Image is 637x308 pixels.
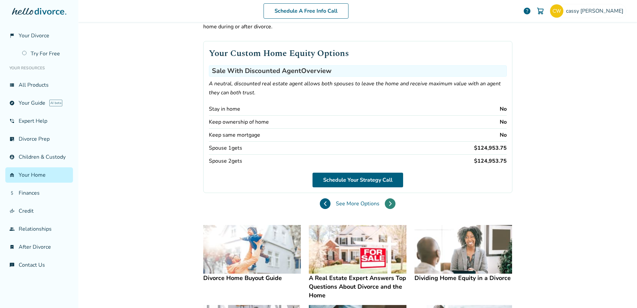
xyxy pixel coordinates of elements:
a: Divorce Home Buyout GuideDivorce Home Buyout Guide [203,225,301,283]
a: flag_2Your Divorce [5,28,73,43]
iframe: Chat Widget [604,276,637,308]
a: help [523,7,531,15]
span: view_list [9,82,15,88]
span: Your Divorce [19,32,49,39]
h4: A Real Estate Expert Answers Top Questions About Divorce and the Home [309,274,406,300]
span: account_child [9,154,15,160]
img: A Real Estate Expert Answers Top Questions About Divorce and the Home [309,225,406,274]
a: list_alt_checkDivorce Prep [5,131,73,147]
a: groupRelationships [5,221,73,237]
img: Cart [536,7,544,15]
a: A Real Estate Expert Answers Top Questions About Divorce and the HomeA Real Estate Expert Answers... [309,225,406,300]
div: $124,953.75 [474,157,507,165]
a: Try For Free [18,46,73,61]
h3: Sale With Discounted Agent Overview [209,65,507,77]
span: finance_mode [9,208,15,214]
div: Spouse 1 gets [209,144,242,152]
a: chat_infoContact Us [5,257,73,273]
img: Divorce Home Buyout Guide [203,225,301,274]
div: Stay in home [209,105,240,113]
span: garage_home [9,172,15,178]
a: phone_in_talkExpert Help [5,113,73,129]
span: AI beta [49,100,62,106]
div: No [500,118,507,126]
span: attach_money [9,190,15,196]
div: Keep same mortgage [209,131,260,139]
h4: Divorce Home Buyout Guide [203,274,301,282]
h2: Your Custom Home Equity Options [209,47,507,60]
span: cassy [PERSON_NAME] [566,7,626,15]
a: Schedule Your Strategy Call [313,173,403,187]
span: flag_2 [9,33,15,38]
a: Dividing Home Equity in a DivorceDividing Home Equity in a Divorce [414,225,512,283]
img: cassywilkens@gmail.com [550,4,563,18]
div: No [500,131,507,139]
span: explore [9,100,15,106]
a: Schedule A Free Info Call [264,3,348,19]
a: exploreYour GuideAI beta [5,95,73,111]
span: See More Options [336,200,379,207]
a: attach_moneyFinances [5,185,73,201]
div: Spouse 2 gets [209,157,242,165]
span: bookmark_check [9,244,15,250]
span: group [9,226,15,232]
p: A neutral, discounted real estate agent allows both spouses to leave the home and receive maximum... [209,79,507,97]
a: bookmark_checkAfter Divorce [5,239,73,255]
div: No [500,105,507,113]
span: list_alt_check [9,136,15,142]
img: Dividing Home Equity in a Divorce [414,225,512,274]
li: Your Resources [5,61,73,75]
a: view_listAll Products [5,77,73,93]
h4: Dividing Home Equity in a Divorce [414,274,512,282]
div: $124,953.75 [474,144,507,152]
a: finance_modeCredit [5,203,73,219]
span: chat_info [9,262,15,268]
a: garage_homeYour Home [5,167,73,183]
a: account_childChildren & Custody [5,149,73,165]
div: Keep ownership of home [209,118,269,126]
span: phone_in_talk [9,118,15,124]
